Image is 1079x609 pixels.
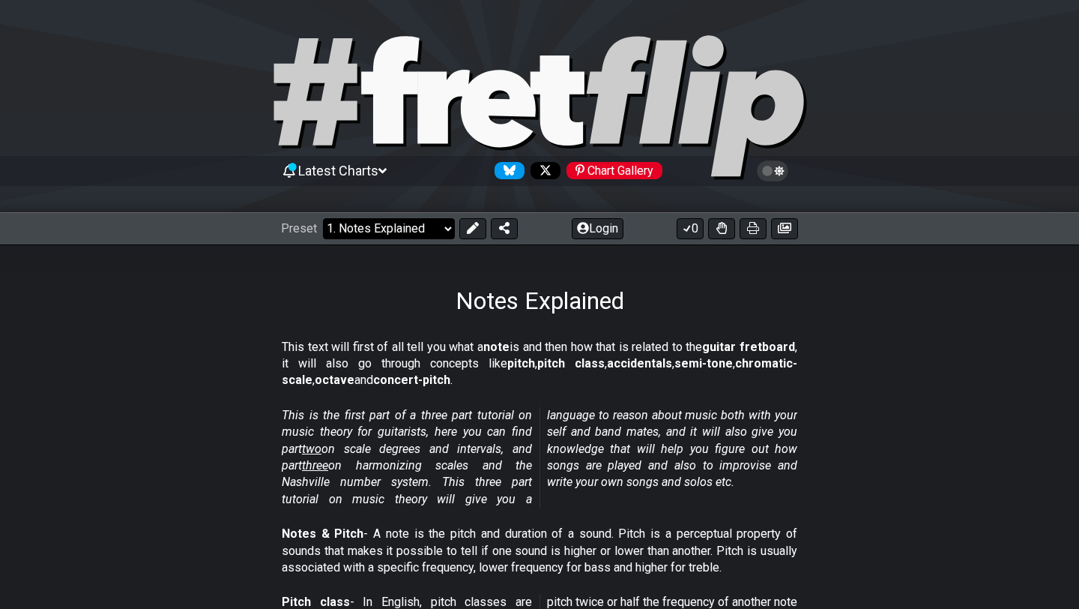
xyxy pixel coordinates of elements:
[740,218,767,239] button: Print
[507,356,535,370] strong: pitch
[282,595,350,609] strong: Pitch class
[491,218,518,239] button: Share Preset
[281,221,317,235] span: Preset
[456,286,624,315] h1: Notes Explained
[302,458,328,472] span: three
[373,373,450,387] strong: concert-pitch
[771,218,798,239] button: Create image
[537,356,605,370] strong: pitch class
[677,218,704,239] button: 0
[708,218,735,239] button: Toggle Dexterity for all fretkits
[764,164,782,178] span: Toggle light / dark theme
[459,218,486,239] button: Edit Preset
[572,218,623,239] button: Login
[302,442,321,456] span: two
[560,162,662,179] a: #fretflip at Pinterest
[298,163,378,178] span: Latest Charts
[702,340,795,354] strong: guitar fretboard
[607,356,672,370] strong: accidentals
[483,340,510,354] strong: note
[489,162,525,179] a: Follow #fretflip at Bluesky
[315,373,354,387] strong: octave
[323,218,455,239] select: Preset
[282,408,797,506] em: This is the first part of a three part tutorial on music theory for guitarists, here you can find...
[525,162,560,179] a: Follow #fretflip at X
[674,356,733,370] strong: semi-tone
[282,526,797,576] p: - A note is the pitch and duration of a sound. Pitch is a perceptual property of sounds that make...
[282,339,797,389] p: This text will first of all tell you what a is and then how that is related to the , it will also...
[566,162,662,179] div: Chart Gallery
[282,526,363,541] strong: Notes & Pitch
